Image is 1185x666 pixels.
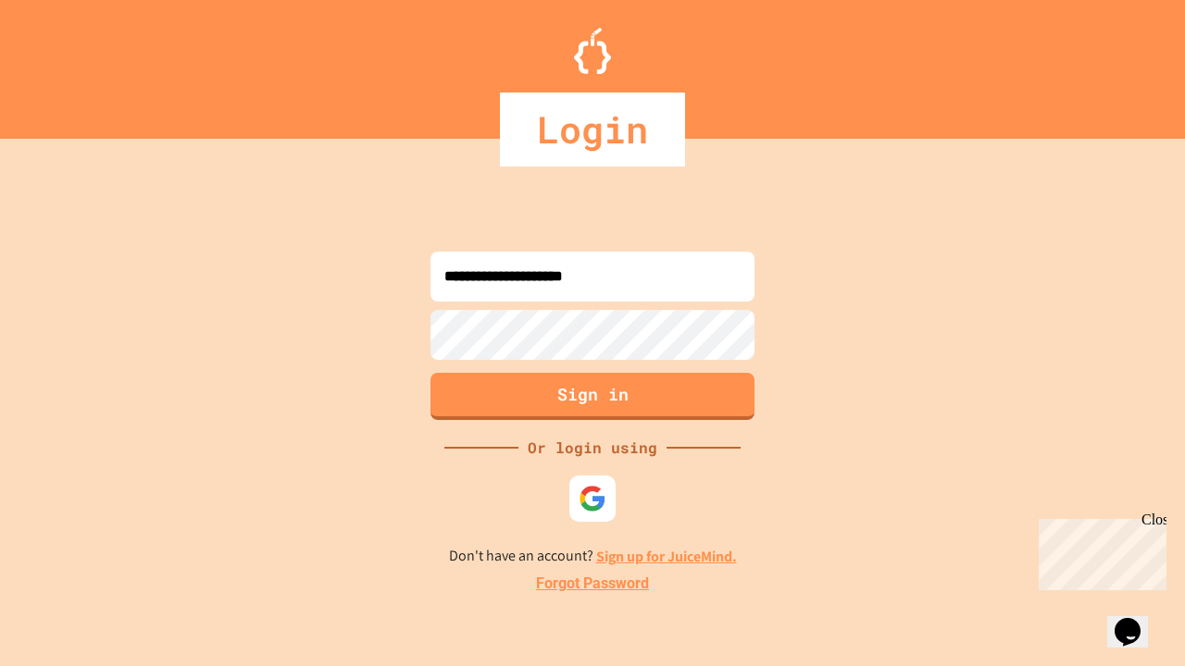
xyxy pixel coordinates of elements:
button: Sign in [430,373,755,420]
img: google-icon.svg [579,485,606,512]
div: Or login using [518,437,667,459]
img: Logo.svg [574,28,611,74]
div: Chat with us now!Close [7,7,128,117]
div: Login [500,92,685,166]
iframe: chat widget [1107,592,1166,647]
a: Forgot Password [536,573,649,595]
iframe: chat widget [1031,512,1166,590]
p: Don't have an account? [449,545,737,568]
a: Sign up for JuiceMind. [596,547,737,566]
